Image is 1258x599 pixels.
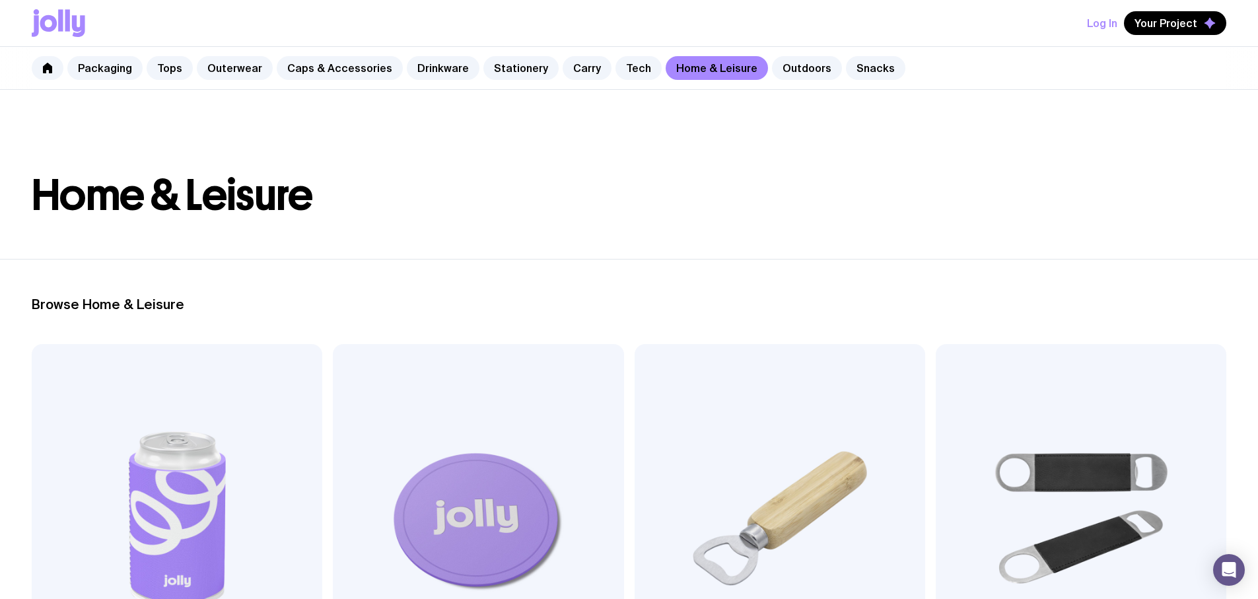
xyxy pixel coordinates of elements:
a: Tops [147,56,193,80]
h2: Browse Home & Leisure [32,297,1226,312]
a: Stationery [483,56,559,80]
div: Open Intercom Messenger [1213,554,1245,586]
a: Caps & Accessories [277,56,403,80]
a: Drinkware [407,56,479,80]
h1: Home & Leisure [32,174,1226,217]
button: Log In [1087,11,1117,35]
a: Snacks [846,56,905,80]
a: Outerwear [197,56,273,80]
a: Home & Leisure [666,56,768,80]
a: Carry [563,56,612,80]
button: Your Project [1124,11,1226,35]
a: Tech [615,56,662,80]
a: Packaging [67,56,143,80]
a: Outdoors [772,56,842,80]
span: Your Project [1135,17,1197,30]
